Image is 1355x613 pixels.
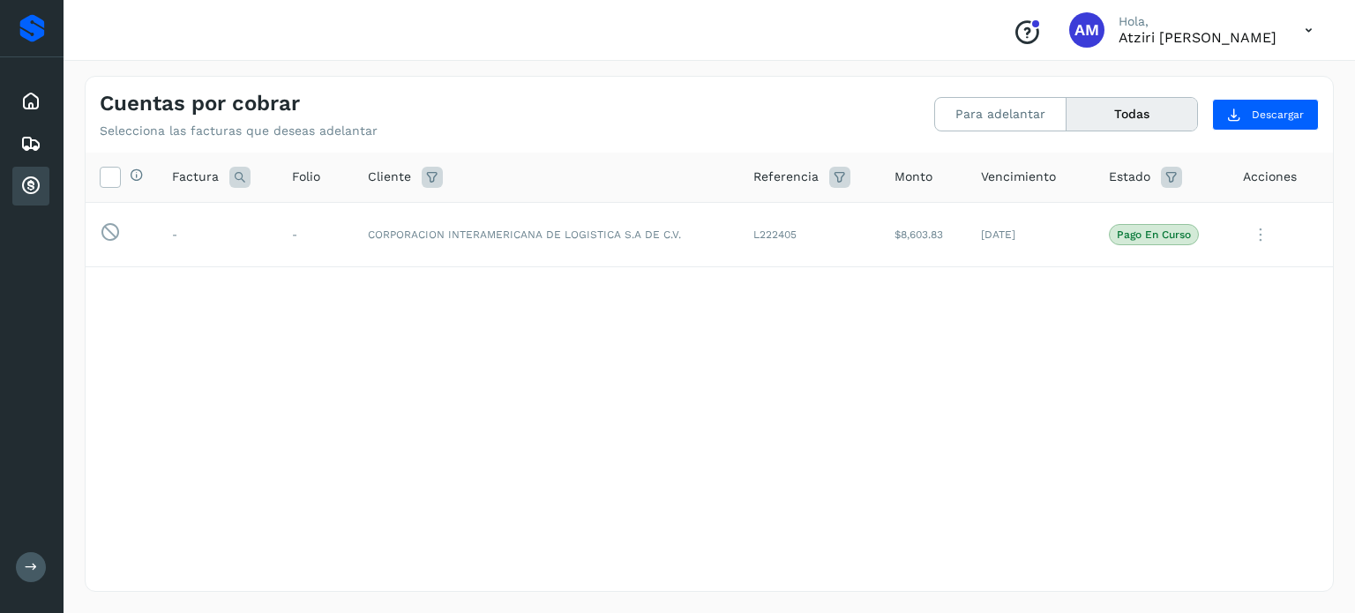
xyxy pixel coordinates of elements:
div: Embarques [12,124,49,163]
span: Folio [292,168,320,186]
td: $8,603.83 [880,202,967,267]
div: Inicio [12,82,49,121]
span: Vencimiento [981,168,1056,186]
span: Estado [1109,168,1150,186]
td: - [158,202,278,267]
p: Pago en curso [1117,228,1191,241]
button: Descargar [1212,99,1319,131]
span: Cliente [368,168,411,186]
p: Atziri Mireya Rodriguez Arreola [1119,29,1276,46]
button: Para adelantar [935,98,1067,131]
h4: Cuentas por cobrar [100,91,300,116]
td: - [278,202,354,267]
button: Todas [1067,98,1197,131]
td: L222405 [739,202,880,267]
span: Acciones [1243,168,1297,186]
p: Hola, [1119,14,1276,29]
span: Factura [172,168,219,186]
td: CORPORACION INTERAMERICANA DE LOGISTICA S.A DE C.V. [354,202,738,267]
p: Selecciona las facturas que deseas adelantar [100,123,378,138]
div: Cuentas por cobrar [12,167,49,206]
span: Monto [895,168,932,186]
span: Referencia [753,168,819,186]
span: Descargar [1252,107,1304,123]
td: [DATE] [967,202,1095,267]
